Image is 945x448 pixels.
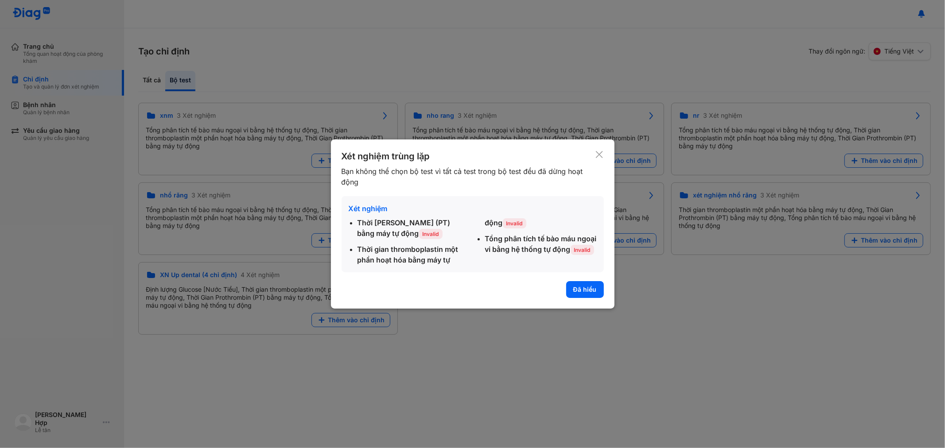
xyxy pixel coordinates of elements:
span: Invalid [503,218,526,228]
div: Tổng phân tích tế bào máu ngoại vi bằng hệ thống tự động [485,233,597,255]
button: Đã hiểu [566,281,604,298]
span: Invalid [571,245,594,255]
div: Thời [PERSON_NAME] (PT) bằng máy tự động [358,217,469,239]
div: Xét nghiệm trùng lặp [342,150,595,162]
div: Bạn không thể chọn bộ test vì tất cả test trong bộ test đều đã dừng hoạt động [342,166,595,187]
div: Xét nghiệm [349,203,597,214]
span: Invalid [419,229,443,239]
